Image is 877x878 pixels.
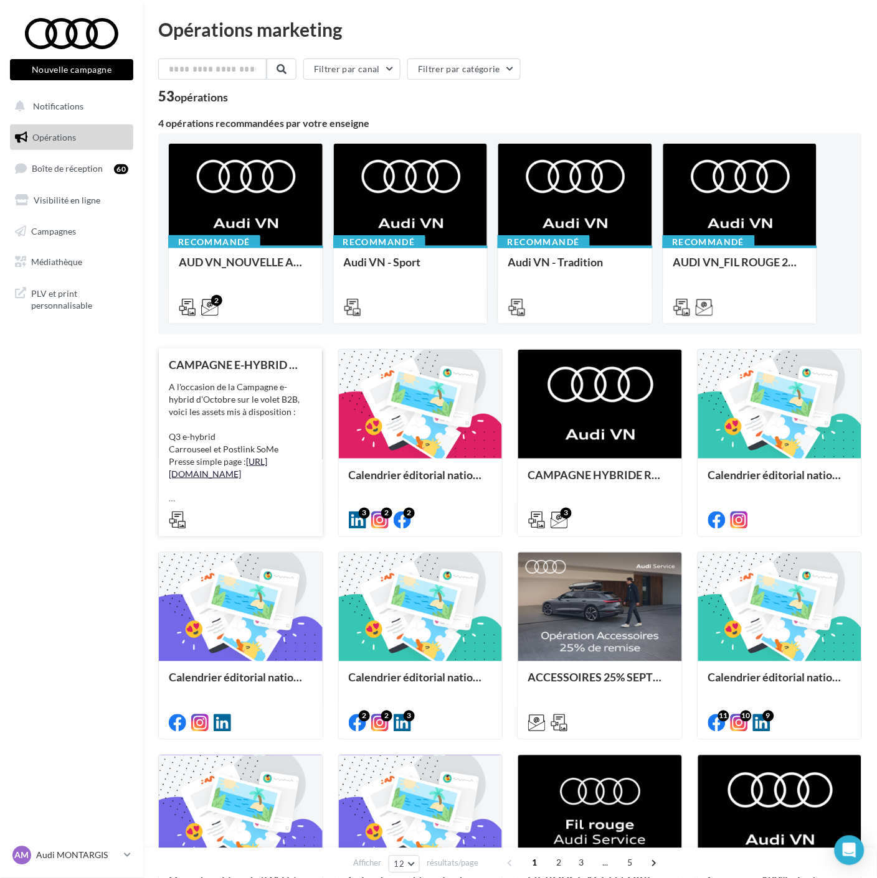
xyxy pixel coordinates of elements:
[10,844,133,867] a: AM Audi MONTARGIS
[528,469,672,493] div: CAMPAGNE HYBRIDE RECHARGEABLE
[31,285,128,312] span: PLV et print personnalisable
[708,671,852,696] div: Calendrier éditorial national : du 02.09 au 09.09
[595,853,615,873] span: ...
[303,58,401,80] button: Filtrer par canal
[349,671,493,696] div: Calendrier éditorial national : du 02.09 au 15.09
[7,124,136,151] a: Opérations
[169,381,313,505] div: A l'occasion de la Campagne e-hybrid d'Octobre sur le volet B2B, voici les assets mis à dispositi...
[673,256,807,281] div: AUDI VN_FIL ROUGE 2025 - A1, Q2, Q3, Q5 et Q4 e-tron
[7,249,136,275] a: Médiathèque
[174,91,228,103] div: opérations
[354,857,382,869] span: Afficher
[7,155,136,182] a: Boîte de réception60
[708,469,852,493] div: Calendrier éditorial national : semaine du 15.09 au 21.09
[427,857,478,869] span: résultats/page
[15,849,29,862] span: AM
[36,849,119,862] p: Audi MONTARGIS
[31,256,82,267] span: Médiathèque
[381,508,392,519] div: 2
[158,20,862,39] div: Opérations marketing
[359,508,370,519] div: 3
[407,58,521,80] button: Filtrer par catégorie
[524,853,544,873] span: 1
[741,711,752,722] div: 10
[571,853,591,873] span: 3
[394,859,405,869] span: 12
[114,164,128,174] div: 60
[561,508,572,519] div: 3
[32,132,76,142] span: Opérations
[7,280,136,317] a: PLV et print personnalisable
[404,508,415,519] div: 2
[528,671,672,696] div: ACCESSOIRES 25% SEPTEMBRE - AUDI SERVICE
[359,711,370,722] div: 2
[508,256,642,281] div: Audi VN - Tradition
[333,235,425,249] div: Recommandé
[718,711,729,722] div: 11
[549,853,569,873] span: 2
[663,235,755,249] div: Recommandé
[381,711,392,722] div: 2
[344,256,478,281] div: Audi VN - Sport
[169,671,313,696] div: Calendrier éditorial national : semaine du 08.09 au 14.09
[763,711,774,722] div: 9
[7,218,136,245] a: Campagnes
[10,59,133,80] button: Nouvelle campagne
[835,836,865,866] div: Open Intercom Messenger
[34,195,100,205] span: Visibilité en ligne
[498,235,590,249] div: Recommandé
[404,711,415,722] div: 3
[7,187,136,213] a: Visibilité en ligne
[620,853,640,873] span: 5
[158,90,228,103] div: 53
[389,856,420,873] button: 12
[169,358,313,371] div: CAMPAGNE E-HYBRID OCTOBRE B2B
[31,225,76,236] span: Campagnes
[33,101,83,111] span: Notifications
[168,235,260,249] div: Recommandé
[179,256,313,281] div: AUD VN_NOUVELLE A6 e-tron
[211,295,222,306] div: 2
[7,93,131,119] button: Notifications
[158,118,862,128] div: 4 opérations recommandées par votre enseigne
[32,163,103,174] span: Boîte de réception
[349,469,493,493] div: Calendrier éditorial national : semaine du 22.09 au 28.09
